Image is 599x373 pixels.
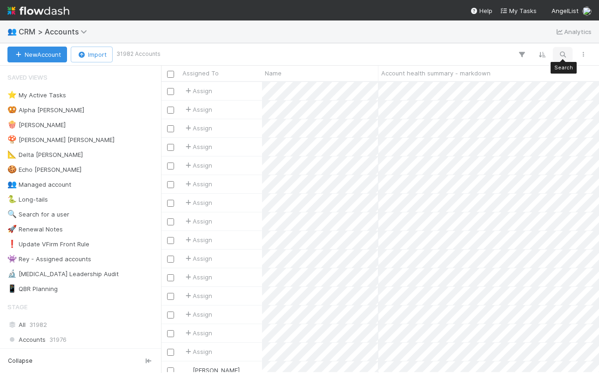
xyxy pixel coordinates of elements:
input: Toggle Row Selected [167,330,174,337]
span: Assign [183,328,212,338]
div: [PERSON_NAME] [7,119,66,131]
div: Update VFirm Front Rule [7,238,89,250]
span: Collapse [8,357,33,365]
div: Long-tails [7,194,48,205]
input: Toggle Row Selected [167,293,174,300]
button: NewAccount [7,47,67,62]
input: Toggle Row Selected [167,181,174,188]
div: Delta [PERSON_NAME] [7,149,83,161]
span: 🍿 [7,121,17,129]
div: [PERSON_NAME] [PERSON_NAME] [7,134,114,146]
input: Toggle Row Selected [167,256,174,263]
div: All [7,319,159,331]
span: Assign [183,254,212,263]
span: Name [265,68,282,78]
span: Assign [183,105,212,114]
input: Toggle Row Selected [167,88,174,95]
span: Assign [183,86,212,95]
input: Toggle Row Selected [167,312,174,319]
span: 🍄 [7,136,17,143]
div: Help [470,6,492,15]
span: Saved Views [7,68,47,87]
div: My Active Tasks [7,89,66,101]
span: Assign [183,198,212,207]
img: logo-inverted-e16ddd16eac7371096b0.svg [7,3,69,19]
span: Assign [183,310,212,319]
input: Toggle Row Selected [167,125,174,132]
span: Assign [183,179,212,189]
span: Assigned To [182,68,219,78]
button: Import [71,47,113,62]
span: Assign [183,123,212,133]
div: QBR Planning [7,283,58,295]
input: Toggle Row Selected [167,237,174,244]
small: 31982 Accounts [116,50,161,58]
input: Toggle Row Selected [167,349,174,356]
input: Toggle Row Selected [167,274,174,281]
input: Toggle Row Selected [167,107,174,114]
span: 🔬 [7,270,17,278]
span: 📐 [7,150,17,158]
input: Toggle Row Selected [167,163,174,170]
div: Echo [PERSON_NAME] [7,164,81,176]
span: 🐍 [7,195,17,203]
input: Toggle Row Selected [167,200,174,207]
span: 31976 [49,334,67,346]
span: CRM > Accounts [19,27,92,36]
div: Managed account [7,179,71,190]
div: Renewal Notes [7,224,63,235]
span: Assign [183,291,212,300]
img: avatar_d1f4bd1b-0b26-4d9b-b8ad-69b413583d95.png [582,7,592,16]
span: 👥 [7,27,17,35]
span: Assign [183,347,212,356]
span: 🚀 [7,225,17,233]
input: Toggle All Rows Selected [167,71,174,78]
span: Assign [183,142,212,151]
span: Account health summary - markdown [381,68,491,78]
div: Rey - Assigned accounts [7,253,91,265]
span: 👾 [7,255,17,263]
span: 31982 [29,319,47,331]
a: Analytics [555,26,592,37]
span: AngelList [552,7,579,14]
div: [MEDICAL_DATA] Leadership Audit [7,268,119,280]
span: 🍪 [7,165,17,173]
div: Alpha [PERSON_NAME] [7,104,84,116]
span: 📱 [7,285,17,292]
span: Accounts [7,334,46,346]
span: Assign [183,272,212,282]
span: My Tasks [500,7,537,14]
span: Assign [183,161,212,170]
span: 🔍 [7,210,17,218]
div: Search for a user [7,209,69,220]
span: Assign [183,217,212,226]
a: My Tasks [500,6,537,15]
span: 🥨 [7,106,17,114]
span: Assign [183,235,212,244]
input: Toggle Row Selected [167,218,174,225]
span: ⭐ [7,91,17,99]
span: Stage [7,298,27,316]
input: Toggle Row Selected [167,144,174,151]
span: ❗ [7,240,17,248]
span: 👥 [7,180,17,188]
